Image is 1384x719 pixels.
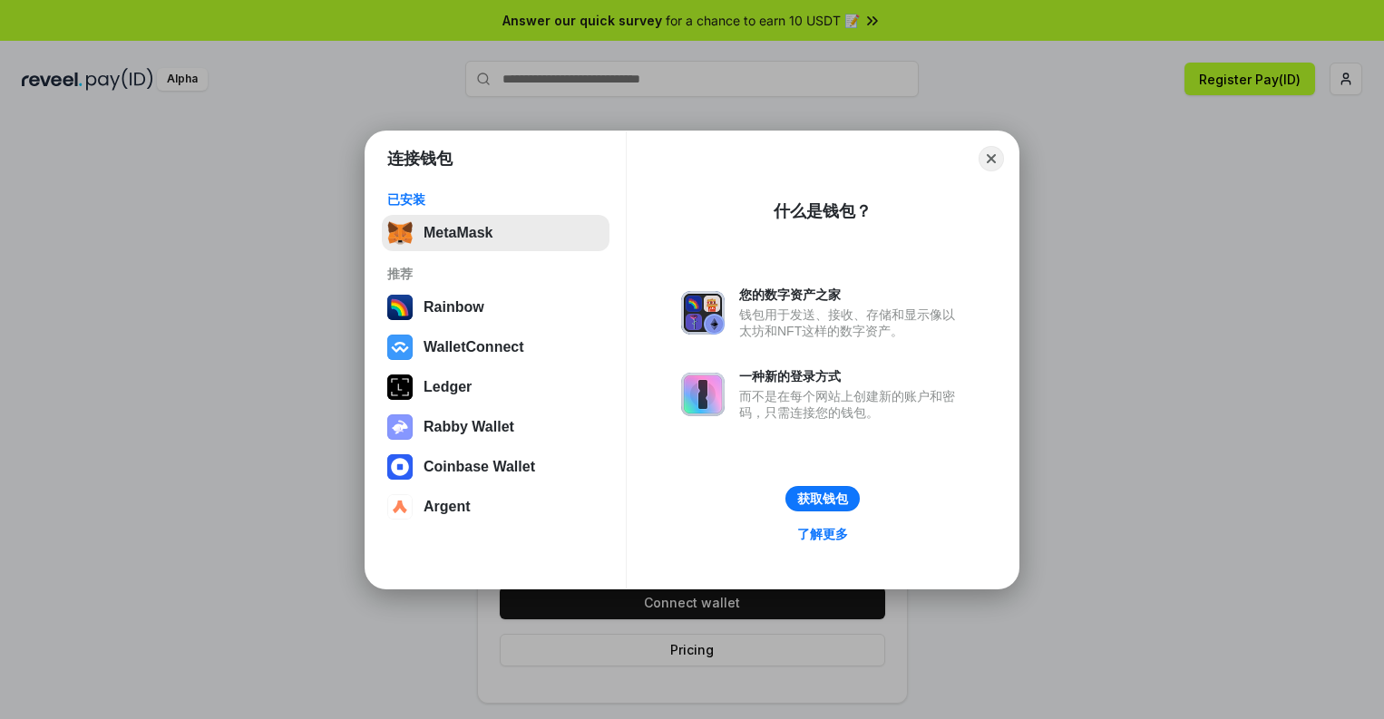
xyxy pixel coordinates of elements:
div: 获取钱包 [797,491,848,507]
button: Close [979,146,1004,171]
div: 钱包用于发送、接收、存储和显示像以太坊和NFT这样的数字资产。 [739,306,964,339]
button: Ledger [382,369,609,405]
div: 已安装 [387,191,604,208]
div: 您的数字资产之家 [739,287,964,303]
img: svg+xml,%3Csvg%20width%3D%2228%22%20height%3D%2228%22%20viewBox%3D%220%200%2028%2028%22%20fill%3D... [387,494,413,520]
div: Ledger [424,379,472,395]
button: 获取钱包 [785,486,860,511]
button: Rabby Wallet [382,409,609,445]
div: 而不是在每个网站上创建新的账户和密码，只需连接您的钱包。 [739,388,964,421]
div: 一种新的登录方式 [739,368,964,384]
div: Rainbow [424,299,484,316]
img: svg+xml,%3Csvg%20xmlns%3D%22http%3A%2F%2Fwww.w3.org%2F2000%2Fsvg%22%20width%3D%2228%22%20height%3... [387,374,413,400]
img: svg+xml,%3Csvg%20fill%3D%22none%22%20height%3D%2233%22%20viewBox%3D%220%200%2035%2033%22%20width%... [387,220,413,246]
h1: 连接钱包 [387,148,453,170]
button: Coinbase Wallet [382,449,609,485]
div: WalletConnect [424,339,524,355]
img: svg+xml,%3Csvg%20xmlns%3D%22http%3A%2F%2Fwww.w3.org%2F2000%2Fsvg%22%20fill%3D%22none%22%20viewBox... [681,291,725,335]
img: svg+xml,%3Csvg%20width%3D%2228%22%20height%3D%2228%22%20viewBox%3D%220%200%2028%2028%22%20fill%3D... [387,335,413,360]
button: Rainbow [382,289,609,325]
div: 推荐 [387,266,604,282]
img: svg+xml,%3Csvg%20width%3D%22120%22%20height%3D%22120%22%20viewBox%3D%220%200%20120%20120%22%20fil... [387,295,413,320]
div: Argent [424,499,471,515]
button: Argent [382,489,609,525]
img: svg+xml,%3Csvg%20width%3D%2228%22%20height%3D%2228%22%20viewBox%3D%220%200%2028%2028%22%20fill%3D... [387,454,413,480]
div: MetaMask [424,225,492,241]
img: svg+xml,%3Csvg%20xmlns%3D%22http%3A%2F%2Fwww.w3.org%2F2000%2Fsvg%22%20fill%3D%22none%22%20viewBox... [681,373,725,416]
div: Coinbase Wallet [424,459,535,475]
img: svg+xml,%3Csvg%20xmlns%3D%22http%3A%2F%2Fwww.w3.org%2F2000%2Fsvg%22%20fill%3D%22none%22%20viewBox... [387,414,413,440]
div: Rabby Wallet [424,419,514,435]
div: 什么是钱包？ [774,200,872,222]
button: MetaMask [382,215,609,251]
button: WalletConnect [382,329,609,365]
div: 了解更多 [797,526,848,542]
a: 了解更多 [786,522,859,546]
